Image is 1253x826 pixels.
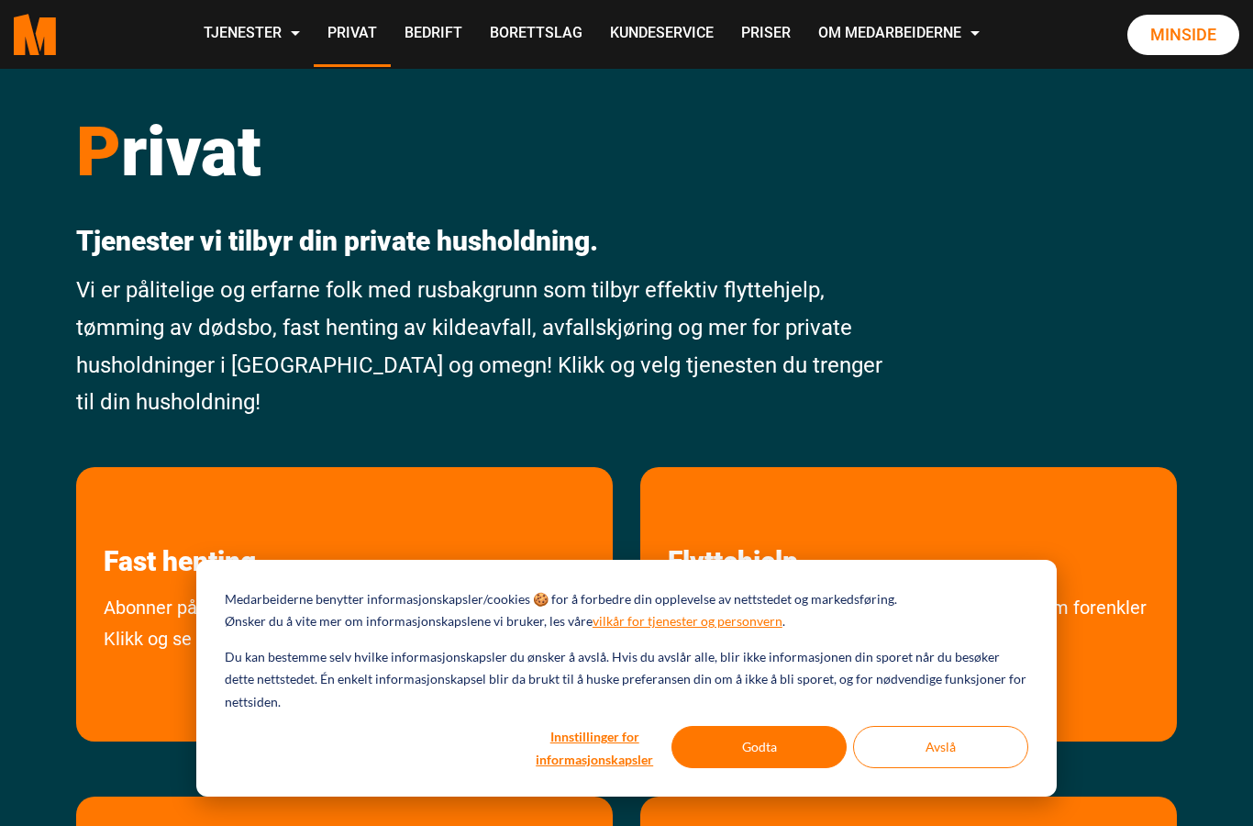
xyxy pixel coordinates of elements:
[1127,15,1239,55] a: Minside
[225,610,785,633] p: Ønsker du å vite mer om informasjonskapslene vi bruker, les våre .
[76,225,895,258] p: Tjenester vi tilbyr din private husholdning.
[225,646,1028,714] p: Du kan bestemme selv hvilke informasjonskapsler du ønsker å avslå. Hvis du avslår alle, blir ikke...
[640,467,826,578] a: les mer om Flyttehjelp
[225,588,897,611] p: Medarbeiderne benytter informasjonskapsler/cookies 🍪 for å forbedre din opplevelse av nettstedet ...
[391,2,476,67] a: Bedrift
[314,2,391,67] a: Privat
[76,110,895,193] h1: rivat
[593,610,782,633] a: vilkår for tjenester og personvern
[76,111,121,192] span: P
[596,2,727,67] a: Kundeservice
[671,726,847,768] button: Godta
[727,2,804,67] a: Priser
[476,2,596,67] a: Borettslag
[76,592,613,732] a: Abonner på fast månedlig avhenting av pant og kildeavfall. Klikk og se hva vi henter!
[190,2,314,67] a: Tjenester
[76,467,283,578] a: les mer om Fast henting
[76,272,895,421] p: Vi er pålitelige og erfarne folk med rusbakgrunn som tilbyr effektiv flyttehjelp, tømming av døds...
[524,726,665,768] button: Innstillinger for informasjonskapsler
[853,726,1028,768] button: Avslå
[196,560,1057,797] div: Cookie banner
[804,2,993,67] a: Om Medarbeiderne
